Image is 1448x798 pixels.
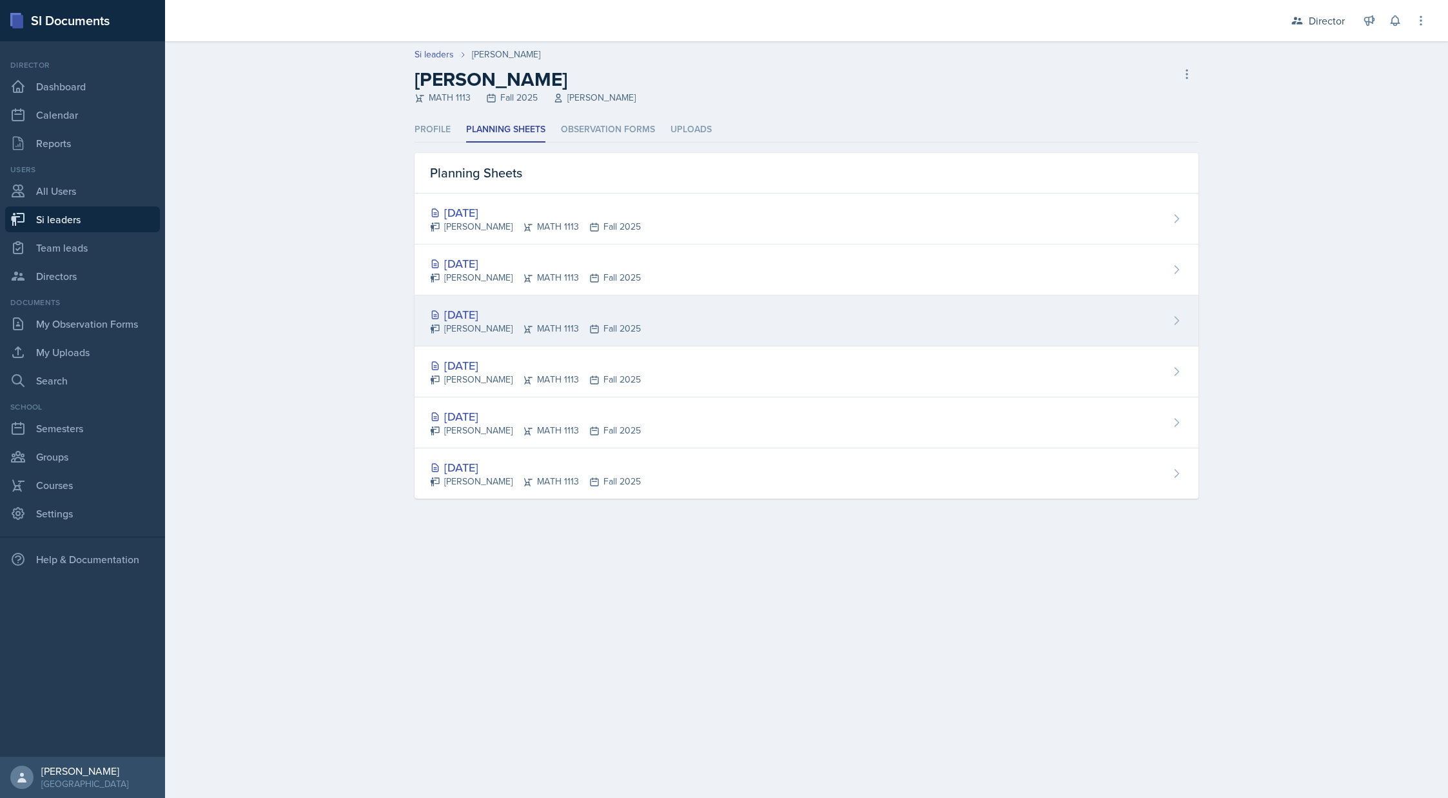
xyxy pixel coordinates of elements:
[415,448,1199,499] a: [DATE] [PERSON_NAME]MATH 1113Fall 2025
[5,368,160,394] a: Search
[5,74,160,99] a: Dashboard
[415,117,451,143] li: Profile
[5,472,160,498] a: Courses
[5,130,160,156] a: Reports
[670,117,712,143] li: Uploads
[430,255,641,272] div: [DATE]
[5,206,160,232] a: Si leaders
[430,271,641,284] div: [PERSON_NAME] MATH 1113 Fall 2025
[430,220,641,234] div: [PERSON_NAME] MATH 1113 Fall 2025
[415,244,1199,295] a: [DATE] [PERSON_NAME]MATH 1113Fall 2025
[5,59,160,71] div: Director
[5,178,160,204] a: All Users
[415,397,1199,448] a: [DATE] [PERSON_NAME]MATH 1113Fall 2025
[415,48,454,61] a: Si leaders
[5,263,160,289] a: Directors
[430,475,641,488] div: [PERSON_NAME] MATH 1113 Fall 2025
[415,346,1199,397] a: [DATE] [PERSON_NAME]MATH 1113Fall 2025
[415,68,636,91] h2: [PERSON_NAME]
[415,194,1199,244] a: [DATE] [PERSON_NAME]MATH 1113Fall 2025
[5,311,160,337] a: My Observation Forms
[415,91,636,105] div: MATH 1113 Fall 2025 [PERSON_NAME]
[430,459,641,476] div: [DATE]
[5,415,160,441] a: Semesters
[472,48,540,61] div: [PERSON_NAME]
[561,117,655,143] li: Observation Forms
[1309,13,1345,28] div: Director
[430,204,641,221] div: [DATE]
[415,295,1199,346] a: [DATE] [PERSON_NAME]MATH 1113Fall 2025
[5,235,160,261] a: Team leads
[5,501,160,526] a: Settings
[415,153,1199,194] div: Planning Sheets
[430,408,641,425] div: [DATE]
[466,117,545,143] li: Planning Sheets
[5,401,160,413] div: School
[430,424,641,437] div: [PERSON_NAME] MATH 1113 Fall 2025
[430,357,641,374] div: [DATE]
[430,373,641,386] div: [PERSON_NAME] MATH 1113 Fall 2025
[41,764,128,777] div: [PERSON_NAME]
[5,444,160,470] a: Groups
[5,297,160,308] div: Documents
[430,306,641,323] div: [DATE]
[5,546,160,572] div: Help & Documentation
[5,102,160,128] a: Calendar
[5,164,160,175] div: Users
[430,322,641,335] div: [PERSON_NAME] MATH 1113 Fall 2025
[5,339,160,365] a: My Uploads
[41,777,128,790] div: [GEOGRAPHIC_DATA]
